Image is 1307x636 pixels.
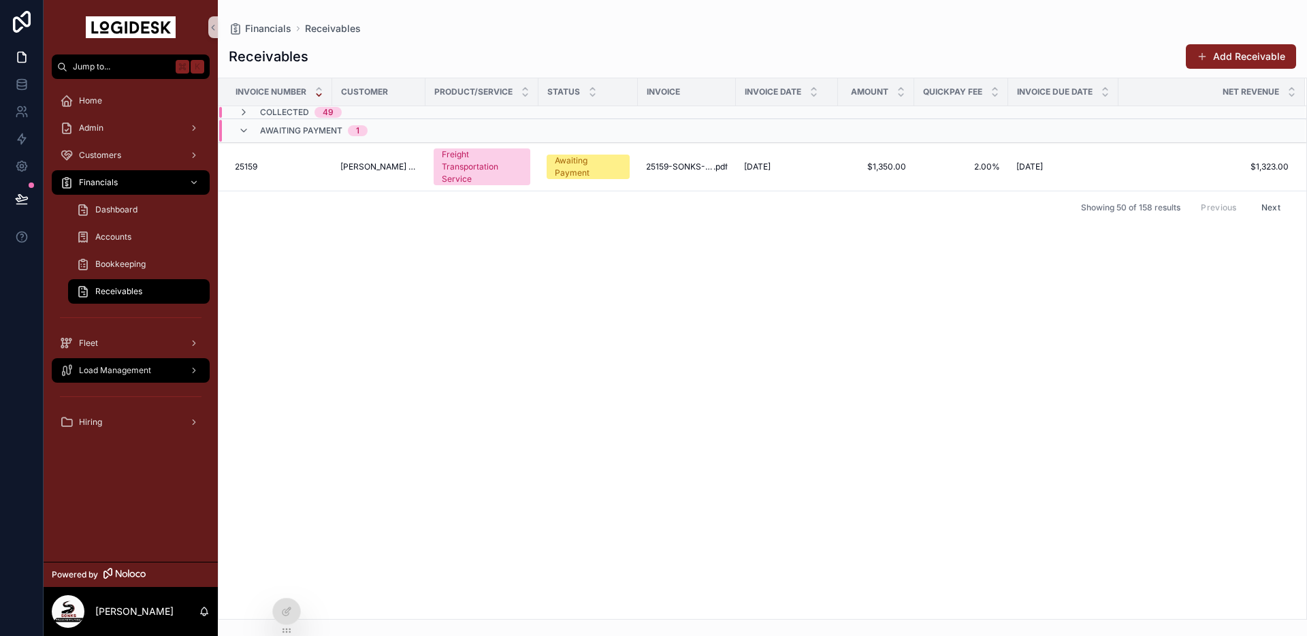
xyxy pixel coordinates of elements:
span: Net Revenue [1223,86,1279,97]
span: Receivables [95,286,142,297]
a: Customers [52,143,210,168]
button: Add Receivable [1186,44,1296,69]
div: Freight Transportation Service [442,148,522,185]
span: K [192,61,203,72]
div: 49 [323,107,334,118]
span: Hiring [79,417,102,428]
a: 2.00% [922,161,1000,172]
span: Bookkeeping [95,259,146,270]
a: [PERSON_NAME] COMPANY INC. [340,161,417,172]
a: Bookkeeping [68,252,210,276]
span: Showing 50 of 158 results [1081,202,1180,213]
img: App logo [86,16,176,38]
a: 25159 [235,161,324,172]
span: Fleet [79,338,98,349]
button: Jump to...K [52,54,210,79]
span: [DATE] [744,161,771,172]
a: Dashboard [68,197,210,222]
span: Invoice [647,86,680,97]
span: Customers [79,150,121,161]
a: Accounts [68,225,210,249]
a: Fleet [52,331,210,355]
a: $1,323.00 [1119,161,1289,172]
a: Awaiting Payment [547,155,630,179]
a: Powered by [44,562,218,587]
span: Product/Service [434,86,513,97]
span: [DATE] [1016,161,1043,172]
span: Collected [260,107,309,118]
span: 25159-SONKS-Carrier-Invoice---CHR-Load-526611201 [646,161,713,172]
span: Financials [79,177,118,188]
span: Powered by [52,569,98,580]
div: 1 [356,125,359,136]
button: Next [1252,197,1290,218]
span: Invoice Due Date [1017,86,1093,97]
div: scrollable content [44,79,218,452]
span: Jump to... [73,61,170,72]
h1: Receivables [229,47,308,66]
p: [PERSON_NAME] [95,605,174,618]
a: Receivables [305,22,361,35]
a: Admin [52,116,210,140]
a: Financials [229,22,291,35]
a: $1,350.00 [846,161,906,172]
div: Awaiting Payment [555,155,622,179]
span: Awaiting Payment [260,125,342,136]
a: Load Management [52,358,210,383]
span: Amount [851,86,888,97]
span: Accounts [95,232,131,242]
span: Home [79,95,102,106]
span: Quickpay Fee [923,86,982,97]
span: Financials [245,22,291,35]
a: 25159-SONKS-Carrier-Invoice---CHR-Load-526611201.pdf [646,161,728,172]
span: Load Management [79,365,151,376]
a: [DATE] [744,161,830,172]
a: Home [52,89,210,113]
span: Status [547,86,580,97]
span: Admin [79,123,103,133]
span: .pdf [713,161,728,172]
a: Hiring [52,410,210,434]
span: Dashboard [95,204,138,215]
span: 25159 [235,161,257,172]
a: Receivables [68,279,210,304]
a: Financials [52,170,210,195]
a: [DATE] [1016,161,1110,172]
span: Invoice Number [236,86,306,97]
span: Invoice Date [745,86,801,97]
a: Freight Transportation Service [434,148,530,185]
span: Customer [341,86,388,97]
